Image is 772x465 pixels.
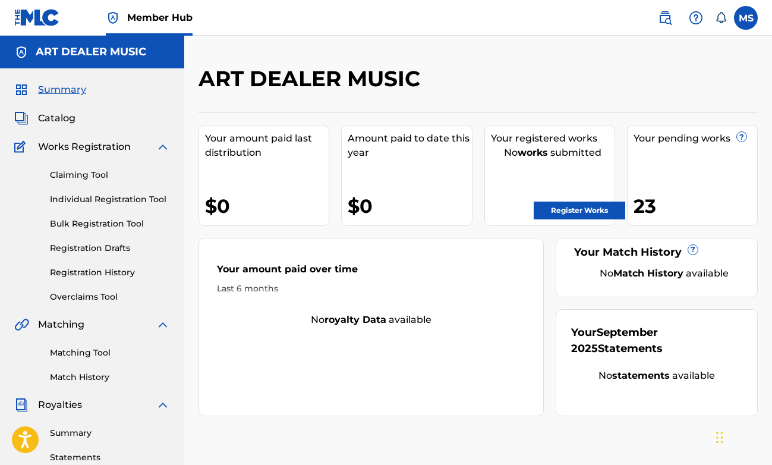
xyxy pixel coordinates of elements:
span: ? [688,245,698,255]
a: Register Works [534,202,625,219]
a: Registration History [50,266,170,279]
strong: statements [612,370,670,381]
div: No available [199,313,543,327]
span: Catalog [38,111,75,125]
h2: ART DEALER MUSIC [198,65,426,92]
a: Matching Tool [50,347,170,359]
a: Overclaims Tool [50,291,170,303]
a: Summary [50,427,170,439]
img: Catalog [14,111,29,125]
div: Last 6 months [217,282,525,295]
strong: Match History [613,268,683,279]
div: Your Statements [571,325,742,357]
a: SummarySummary [14,83,86,97]
img: Top Rightsholder [106,11,120,25]
div: Your Match History [571,244,742,260]
span: Matching [38,318,84,332]
h5: ART DEALER MUSIC [36,45,146,59]
div: 23 [634,193,757,219]
div: Your pending works [634,131,757,146]
img: Summary [14,83,29,97]
span: September 2025 [571,326,658,355]
img: expand [156,140,170,154]
div: Your amount paid last distribution [205,131,329,160]
img: Matching [14,318,29,332]
img: help [689,11,703,25]
img: search [658,11,672,25]
span: Works Registration [38,140,131,154]
img: Accounts [14,45,29,59]
div: Drag [716,420,723,455]
span: ? [737,132,746,142]
span: Summary [38,83,86,97]
a: CatalogCatalog [14,111,75,125]
a: Claiming Tool [50,169,170,181]
a: Registration Drafts [50,242,170,255]
strong: royalty data [324,314,386,325]
div: Your registered works [491,131,615,146]
iframe: Chat Widget [713,408,772,465]
div: No available [586,266,742,281]
div: Notifications [715,12,727,24]
div: No submitted [491,146,615,160]
a: Individual Registration Tool [50,193,170,206]
div: Help [684,6,708,30]
a: Statements [50,451,170,464]
img: Works Registration [14,140,30,154]
a: Bulk Registration Tool [50,218,170,230]
div: Your amount paid over time [217,262,525,282]
a: Match History [50,371,170,384]
img: expand [156,318,170,332]
div: No available [571,369,742,383]
img: MLC Logo [14,9,60,26]
strong: works [518,147,548,158]
span: Royalties [38,398,82,412]
div: $0 [205,193,329,219]
div: $0 [348,193,471,219]
div: Amount paid to date this year [348,131,471,160]
img: Royalties [14,398,29,412]
a: Public Search [653,6,677,30]
span: Member Hub [127,11,193,24]
div: User Menu [734,6,758,30]
img: expand [156,398,170,412]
